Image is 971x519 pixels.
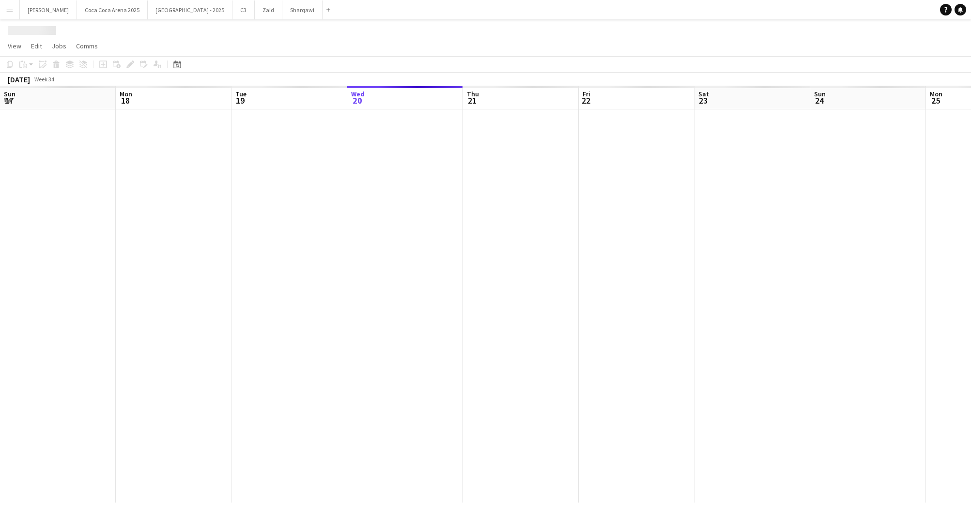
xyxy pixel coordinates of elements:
button: Coca Coca Arena 2025 [77,0,148,19]
a: View [4,40,25,52]
span: Mon [120,90,132,98]
span: Jobs [52,42,66,50]
a: Jobs [48,40,70,52]
button: Sharqawi [282,0,323,19]
span: Wed [351,90,365,98]
a: Edit [27,40,46,52]
span: Sun [814,90,826,98]
span: Sat [698,90,709,98]
span: 19 [234,95,247,106]
span: Tue [235,90,247,98]
span: 18 [118,95,132,106]
span: Edit [31,42,42,50]
span: Thu [467,90,479,98]
span: 22 [581,95,590,106]
span: 17 [2,95,15,106]
span: 24 [813,95,826,106]
button: [PERSON_NAME] [20,0,77,19]
span: Sun [4,90,15,98]
span: Week 34 [32,76,56,83]
div: [DATE] [8,75,30,84]
span: 23 [697,95,709,106]
span: 25 [928,95,942,106]
span: View [8,42,21,50]
span: Mon [930,90,942,98]
button: [GEOGRAPHIC_DATA] - 2025 [148,0,232,19]
span: Fri [583,90,590,98]
button: Zaid [255,0,282,19]
span: 21 [465,95,479,106]
span: Comms [76,42,98,50]
button: C3 [232,0,255,19]
a: Comms [72,40,102,52]
span: 20 [350,95,365,106]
